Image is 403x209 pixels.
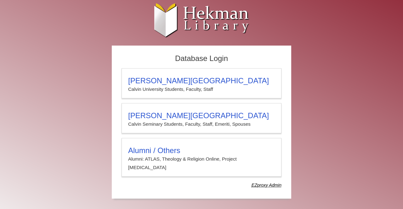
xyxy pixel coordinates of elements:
dfn: Use Alumni login [252,183,281,188]
h3: [PERSON_NAME][GEOGRAPHIC_DATA] [128,76,275,85]
h2: Database Login [118,52,285,65]
p: Calvin Seminary Students, Faculty, Staff, Emeriti, Spouses [128,120,275,128]
a: [PERSON_NAME][GEOGRAPHIC_DATA]Calvin University Students, Faculty, Staff [122,68,281,98]
p: Alumni: ATLAS, Theology & Religion Online, Project [MEDICAL_DATA] [128,155,275,172]
p: Calvin University Students, Faculty, Staff [128,85,275,93]
a: [PERSON_NAME][GEOGRAPHIC_DATA]Calvin Seminary Students, Faculty, Staff, Emeriti, Spouses [122,103,281,133]
h3: Alumni / Others [128,146,275,155]
summary: Alumni / OthersAlumni: ATLAS, Theology & Religion Online, Project [MEDICAL_DATA] [128,146,275,172]
h3: [PERSON_NAME][GEOGRAPHIC_DATA] [128,111,275,120]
